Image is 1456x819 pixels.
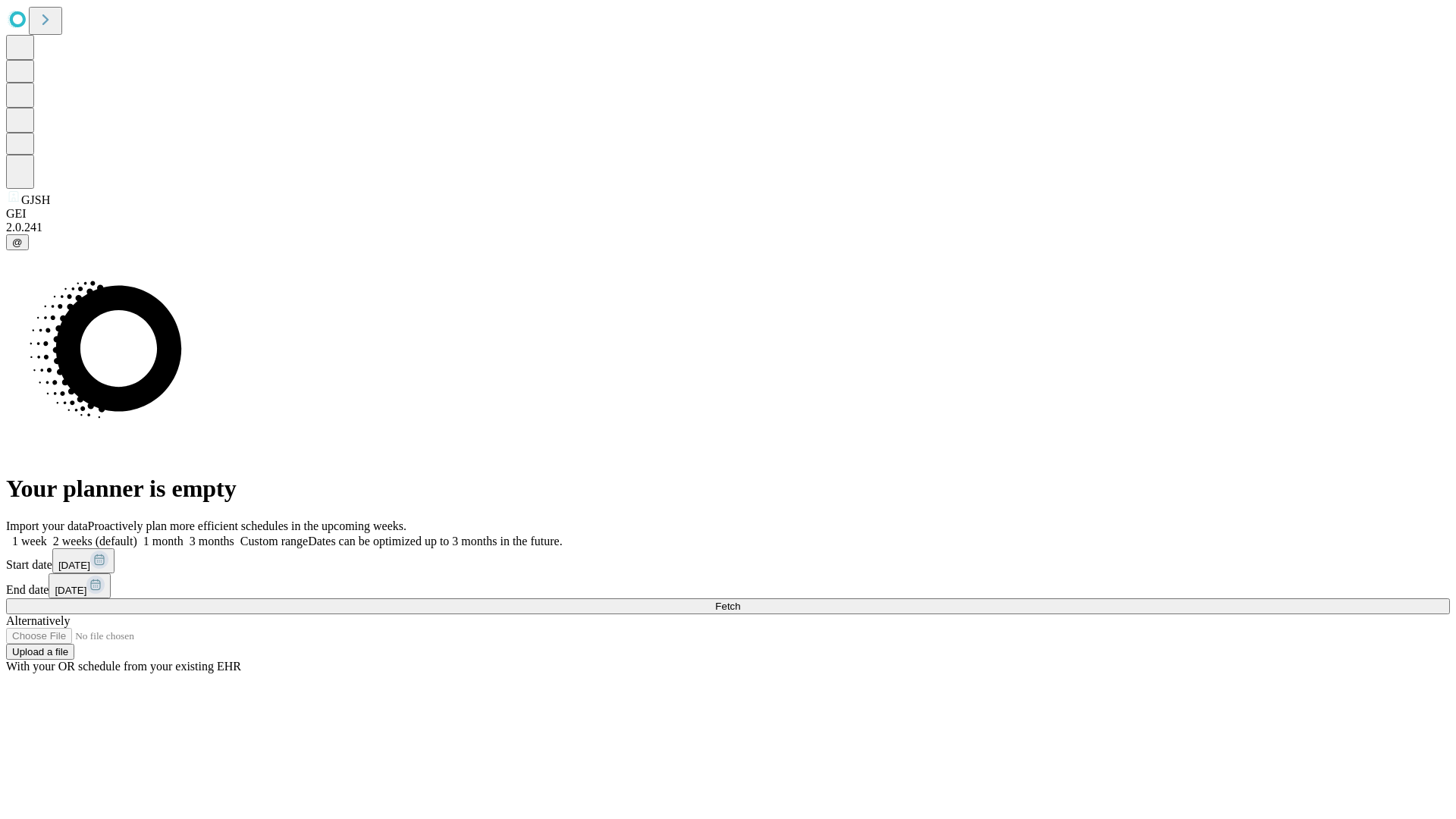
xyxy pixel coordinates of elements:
button: @ [6,234,29,250]
span: Dates can be optimized up to 3 months in the future. [308,535,562,548]
span: Proactively plan more efficient schedules in the upcoming weeks. [88,519,406,532]
span: [DATE] [58,560,90,571]
div: 2.0.241 [6,221,1450,234]
span: @ [12,237,23,248]
button: [DATE] [49,573,111,598]
span: GJSH [21,193,50,206]
div: Start date [6,548,1450,573]
span: 2 weeks (default) [53,535,137,548]
span: Custom range [240,535,308,548]
span: 3 months [190,535,234,548]
h1: Your planner is empty [6,475,1450,503]
span: Import your data [6,519,88,532]
button: [DATE] [52,548,115,573]
span: 1 month [143,535,184,548]
div: End date [6,573,1450,598]
span: Alternatively [6,614,70,627]
div: GEI [6,207,1450,221]
span: Fetch [715,601,740,612]
button: Fetch [6,598,1450,614]
span: With your OR schedule from your existing EHR [6,660,241,673]
button: Upload a file [6,644,74,660]
span: [DATE] [55,585,86,596]
span: 1 week [12,535,47,548]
